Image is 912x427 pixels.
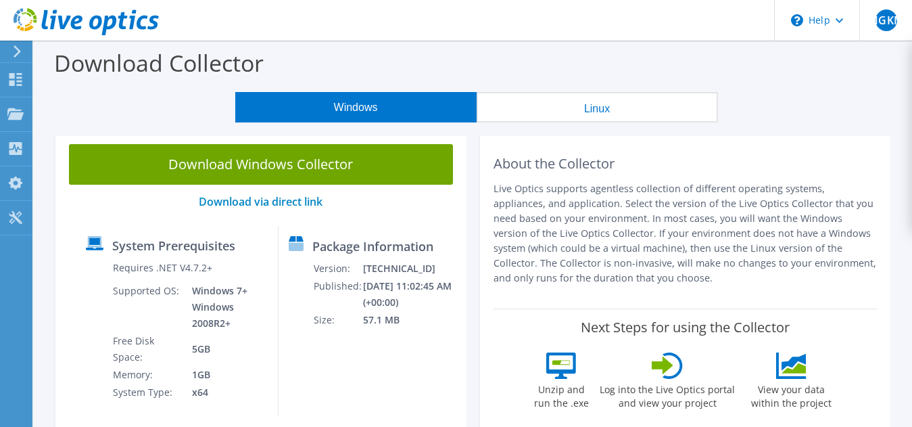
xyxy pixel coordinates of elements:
[182,384,268,401] td: x64
[477,92,718,122] button: Linux
[362,311,460,329] td: 57.1 MB
[875,9,897,31] span: MGKM
[494,156,878,172] h2: About the Collector
[182,332,268,366] td: 5GB
[313,260,362,277] td: Version:
[791,14,803,26] svg: \n
[182,366,268,384] td: 1GB
[313,277,362,311] td: Published:
[313,311,362,329] td: Size:
[112,332,182,366] td: Free Disk Space:
[362,260,460,277] td: [TECHNICAL_ID]
[112,239,235,252] label: System Prerequisites
[69,144,453,185] a: Download Windows Collector
[742,379,840,410] label: View your data within the project
[312,240,433,253] label: Package Information
[599,379,736,410] label: Log into the Live Optics portal and view your project
[112,282,182,332] td: Supported OS:
[182,282,268,332] td: Windows 7+ Windows 2008R2+
[362,277,460,311] td: [DATE] 11:02:45 AM (+00:00)
[199,194,322,209] a: Download via direct link
[530,379,592,410] label: Unzip and run the .exe
[494,181,878,286] p: Live Optics supports agentless collection of different operating systems, appliances, and applica...
[235,92,477,122] button: Windows
[581,319,790,336] label: Next Steps for using the Collector
[54,47,264,78] label: Download Collector
[113,261,212,275] label: Requires .NET V4.7.2+
[112,384,182,401] td: System Type:
[112,366,182,384] td: Memory:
